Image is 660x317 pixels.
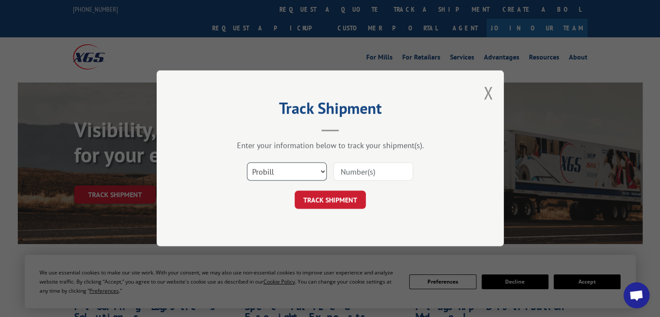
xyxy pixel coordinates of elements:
[483,81,493,104] button: Close modal
[333,163,413,181] input: Number(s)
[624,282,650,308] div: Open chat
[200,141,460,151] div: Enter your information below to track your shipment(s).
[295,191,366,209] button: TRACK SHIPMENT
[200,102,460,119] h2: Track Shipment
